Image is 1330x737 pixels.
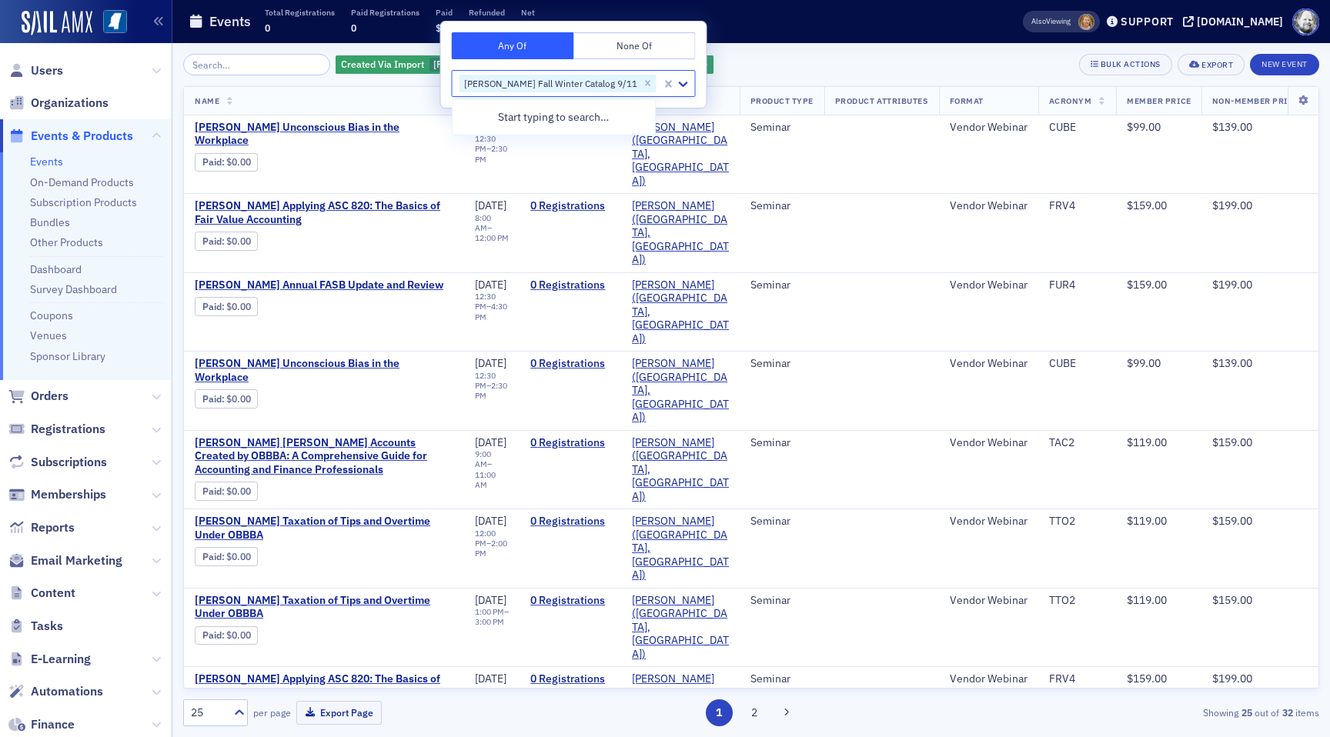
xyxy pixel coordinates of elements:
[31,454,107,471] span: Subscriptions
[336,55,637,75] div: Surgent Fall Winter Catalog 9/11
[1197,15,1283,28] div: [DOMAIN_NAME]
[8,552,122,569] a: Email Marketing
[31,651,91,668] span: E-Learning
[1049,515,1105,529] div: TTO2
[459,75,640,93] div: [PERSON_NAME] Fall Winter Catalog 9/11
[226,485,251,497] span: $0.00
[202,629,222,641] a: Paid
[475,380,507,401] time: 2:30 PM
[632,199,729,267] span: Surgent (Radnor, PA)
[22,11,92,35] img: SailAMX
[202,156,222,168] a: Paid
[31,62,63,79] span: Users
[8,486,106,503] a: Memberships
[209,12,251,31] h1: Events
[475,134,509,164] div: –
[8,421,105,438] a: Registrations
[195,95,219,106] span: Name
[530,672,610,686] a: 0 Registrations
[950,515,1028,529] div: Vendor Webinar
[521,7,535,18] p: Net
[195,121,453,148] a: [PERSON_NAME] Unconscious Bias in the Workplace
[183,54,330,75] input: Search…
[265,7,335,18] p: Total Registrations
[31,486,106,503] span: Memberships
[31,585,75,602] span: Content
[475,292,509,322] div: –
[226,629,251,641] span: $0.00
[30,308,73,322] a: Coupons
[453,103,656,132] div: Start typing to search…
[351,7,419,18] p: Paid Registrations
[530,199,610,213] a: 0 Registrations
[740,699,767,726] button: 2
[1292,8,1319,35] span: Profile
[469,7,505,18] p: Refunded
[202,551,222,562] a: Paid
[1049,278,1105,292] div: FUR4
[195,278,453,292] a: [PERSON_NAME] Annual FASB Update and Review
[436,22,446,34] span: $0
[296,701,382,725] button: Export Page
[30,215,70,229] a: Bundles
[1250,56,1319,70] a: New Event
[950,278,1028,292] div: Vendor Webinar
[195,672,453,699] a: [PERSON_NAME] Applying ASC 820: The Basics of Fair Value Accounting
[475,143,507,164] time: 2:30 PM
[475,449,509,490] div: –
[750,594,814,608] div: Seminar
[1121,15,1174,28] div: Support
[530,357,610,371] a: 0 Registrations
[195,515,453,542] span: Surgent's Taxation of Tips and Overtime Under OBBBA
[632,121,729,188] a: [PERSON_NAME] ([GEOGRAPHIC_DATA], [GEOGRAPHIC_DATA])
[351,22,356,34] span: 0
[632,594,729,662] a: [PERSON_NAME] ([GEOGRAPHIC_DATA], [GEOGRAPHIC_DATA])
[951,705,1319,719] div: Showing out of items
[1127,435,1167,449] span: $119.00
[8,683,103,700] a: Automations
[1031,16,1046,26] div: Also
[195,594,453,621] a: [PERSON_NAME] Taxation of Tips and Overtime Under OBBBA
[632,357,729,425] span: Surgent (Radnor, PA)
[103,10,127,34] img: SailAMX
[632,278,729,346] a: [PERSON_NAME] ([GEOGRAPHIC_DATA], [GEOGRAPHIC_DATA])
[475,370,496,391] time: 12:30 PM
[30,155,63,168] a: Events
[1049,121,1105,135] div: CUBE
[632,436,729,504] a: [PERSON_NAME] ([GEOGRAPHIC_DATA], [GEOGRAPHIC_DATA])
[8,716,75,733] a: Finance
[632,515,729,582] a: [PERSON_NAME] ([GEOGRAPHIC_DATA], [GEOGRAPHIC_DATA])
[226,156,251,168] span: $0.00
[195,357,453,384] a: [PERSON_NAME] Unconscious Bias in the Workplace
[475,514,506,528] span: [DATE]
[31,716,75,733] span: Finance
[632,199,729,267] a: [PERSON_NAME] ([GEOGRAPHIC_DATA], [GEOGRAPHIC_DATA])
[1212,278,1252,292] span: $199.00
[452,32,574,59] button: Any Of
[195,672,453,699] span: Surgent's Applying ASC 820: The Basics of Fair Value Accounting
[265,22,270,34] span: 0
[1049,436,1105,450] div: TAC2
[195,199,453,226] span: Surgent's Applying ASC 820: The Basics of Fair Value Accounting
[530,515,610,529] a: 0 Registrations
[475,672,506,685] span: [DATE]
[202,235,226,247] span: :
[1178,54,1245,75] button: Export
[475,528,496,549] time: 12:00 PM
[475,607,509,627] div: –
[202,485,226,497] span: :
[475,198,506,212] span: [DATE]
[1250,54,1319,75] button: New Event
[30,195,137,209] a: Subscription Products
[30,262,82,276] a: Dashboard
[1079,54,1172,75] button: Bulk Actions
[202,393,226,405] span: :
[8,651,91,668] a: E-Learning
[475,529,509,559] div: –
[1049,672,1105,686] div: FRV4
[475,469,496,490] time: 11:00 AM
[1049,95,1092,106] span: Acronym
[8,388,69,405] a: Orders
[475,301,507,322] time: 4:30 PM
